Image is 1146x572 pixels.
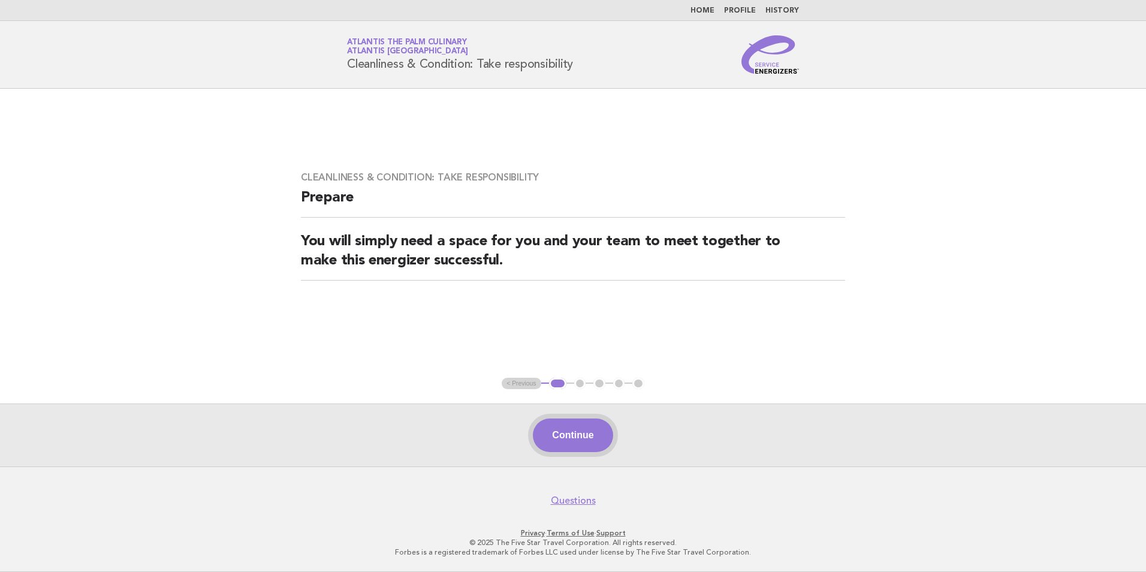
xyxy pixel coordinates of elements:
[551,495,596,507] a: Questions
[547,529,595,537] a: Terms of Use
[741,35,799,74] img: Service Energizers
[549,378,566,390] button: 1
[724,7,756,14] a: Profile
[301,188,845,218] h2: Prepare
[301,232,845,281] h2: You will simply need a space for you and your team to meet together to make this energizer succes...
[347,48,468,56] span: Atlantis [GEOGRAPHIC_DATA]
[596,529,626,537] a: Support
[347,39,573,70] h1: Cleanliness & Condition: Take responsibility
[206,547,940,557] p: Forbes is a registered trademark of Forbes LLC used under license by The Five Star Travel Corpora...
[533,419,613,452] button: Continue
[521,529,545,537] a: Privacy
[690,7,714,14] a: Home
[206,538,940,547] p: © 2025 The Five Star Travel Corporation. All rights reserved.
[301,171,845,183] h3: Cleanliness & Condition: Take responsibility
[206,528,940,538] p: · ·
[765,7,799,14] a: History
[347,38,468,55] a: Atlantis The Palm CulinaryAtlantis [GEOGRAPHIC_DATA]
